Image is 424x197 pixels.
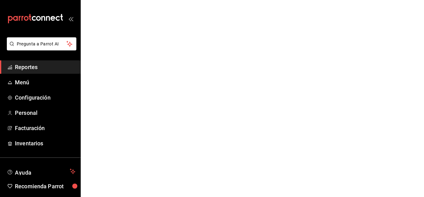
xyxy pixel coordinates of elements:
[15,168,67,175] span: Ayuda
[7,37,76,50] button: Pregunta a Parrot AI
[68,16,73,21] button: open_drawer_menu
[15,139,75,148] span: Inventarios
[15,124,75,132] span: Facturación
[4,45,76,52] a: Pregunta a Parrot AI
[15,78,75,87] span: Menú
[15,93,75,102] span: Configuración
[15,109,75,117] span: Personal
[15,182,75,190] span: Recomienda Parrot
[17,41,67,47] span: Pregunta a Parrot AI
[15,63,75,71] span: Reportes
